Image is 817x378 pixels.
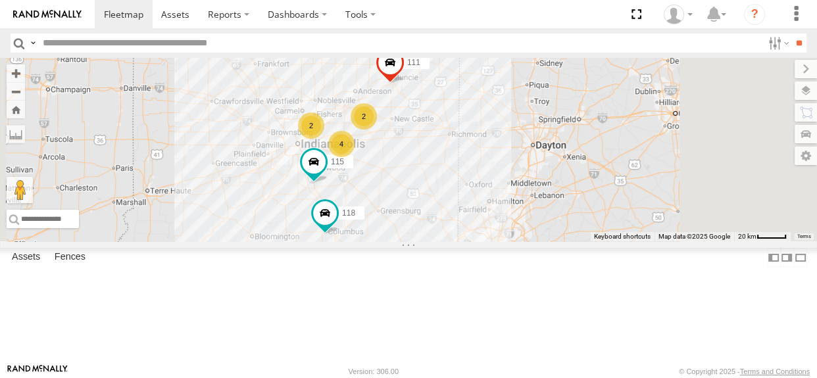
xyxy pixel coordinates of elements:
span: Map data ©2025 Google [658,233,730,240]
a: Visit our Website [7,365,68,378]
button: Keyboard shortcuts [594,232,651,241]
button: Map Scale: 20 km per 42 pixels [734,232,791,241]
label: Dock Summary Table to the Right [780,248,793,267]
a: Terms and Conditions [740,367,810,375]
div: Brandon Hickerson [659,5,697,24]
button: Zoom in [7,64,25,82]
button: Zoom Home [7,101,25,118]
label: Map Settings [795,147,817,165]
label: Assets [5,248,47,267]
i: ? [744,4,765,25]
div: Version: 306.00 [349,367,399,375]
label: Measure [7,125,25,143]
label: Fences [48,248,92,267]
label: Hide Summary Table [794,248,807,267]
span: 20 km [738,233,756,240]
button: Drag Pegman onto the map to open Street View [7,177,33,203]
label: Search Filter Options [763,34,791,53]
img: rand-logo.svg [13,10,82,19]
div: 2 [298,112,324,139]
span: 111 [407,58,420,67]
label: Dock Summary Table to the Left [767,248,780,267]
div: © Copyright 2025 - [679,367,810,375]
button: Zoom out [7,82,25,101]
label: Search Query [28,34,38,53]
span: 115 [331,157,344,166]
div: 4 [328,131,355,157]
div: 2 [351,103,377,130]
a: Terms (opens in new tab) [797,234,811,239]
span: 118 [342,208,355,217]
